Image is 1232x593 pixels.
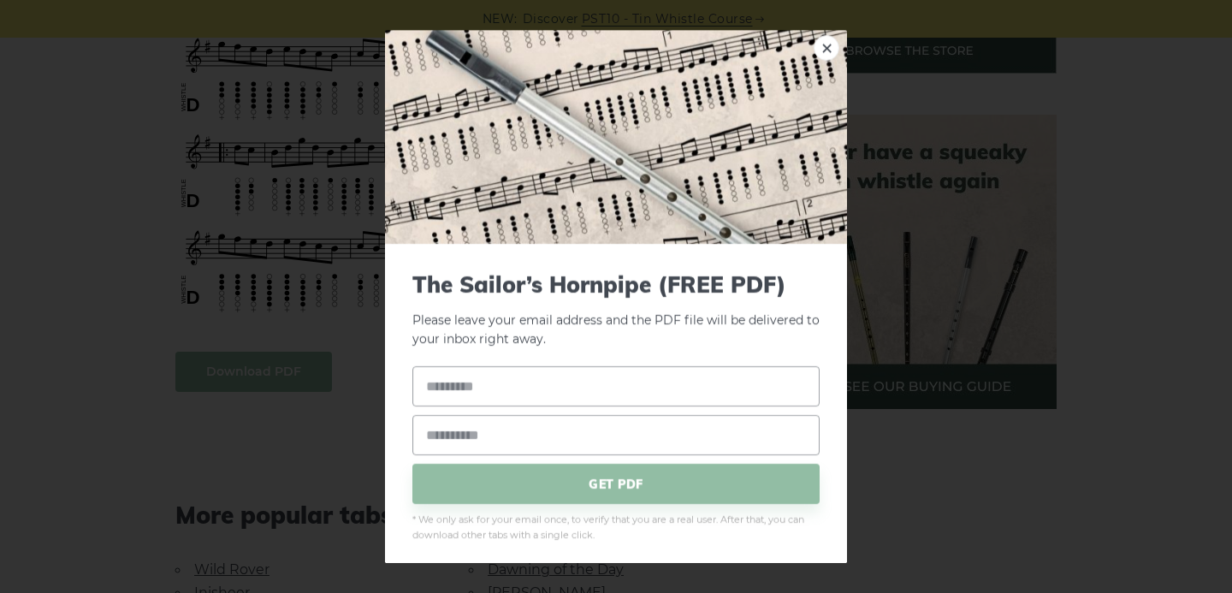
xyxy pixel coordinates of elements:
img: Tin Whistle Tab Preview [385,30,847,244]
span: * We only ask for your email once, to verify that you are a real user. After that, you can downlo... [412,513,820,543]
a: × [814,35,839,61]
span: GET PDF [412,464,820,504]
span: The Sailor’s Hornpipe (FREE PDF) [412,271,820,298]
p: Please leave your email address and the PDF file will be delivered to your inbox right away. [412,271,820,350]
